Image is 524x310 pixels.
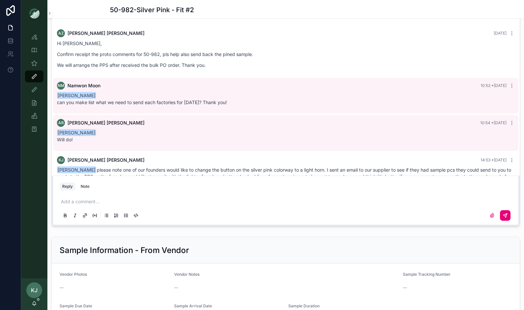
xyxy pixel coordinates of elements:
[57,99,514,106] p: can you make list what we need to send each factories for [DATE]? Thank you!
[21,26,47,144] div: scrollable content
[110,5,194,14] h1: 50-982-Silver Pink - Fit #2
[60,183,75,190] button: Reply
[67,120,144,126] span: [PERSON_NAME] [PERSON_NAME]
[57,129,96,136] span: [PERSON_NAME]
[58,31,64,36] span: AZ
[67,82,100,89] span: Namwon Moon
[60,272,87,277] span: Vendor Photos
[31,286,38,294] span: KJ
[403,284,407,291] span: --
[58,120,64,126] span: AR
[67,30,144,37] span: [PERSON_NAME] [PERSON_NAME]
[57,62,514,69] p: We will arrange the PPS after received the bulk PO order. Thank you.
[57,40,514,47] p: Hi [PERSON_NAME],
[494,31,507,36] span: [DATE]
[57,136,514,143] p: Will do!
[57,166,96,173] span: [PERSON_NAME]
[78,183,92,190] button: Note
[481,157,507,162] span: 14:53 • [DATE]
[67,157,144,163] span: [PERSON_NAME] [PERSON_NAME]
[59,157,64,163] span: KJ
[403,272,451,277] span: Sample Tracking Number
[60,245,189,256] h2: Sample Information - From Vendor
[57,92,96,99] span: [PERSON_NAME]
[174,284,178,291] span: --
[29,8,39,18] img: App logo
[57,167,514,193] div: please note one of our founders would like to change the button on the silver pink colorway to a ...
[81,184,90,189] div: Note
[480,120,507,125] span: 10:54 • [DATE]
[57,51,514,58] p: Confirm receipt the proto comments for 50-982, pls help also send back the pined sample.
[288,303,320,308] span: Sample Duration
[58,83,64,88] span: NM
[481,83,507,88] span: 10:52 • [DATE]
[174,272,199,277] span: Vendor Notes
[174,303,212,308] span: Sample Arrival Date
[60,303,92,308] span: Sample Due Date
[60,284,64,291] span: --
